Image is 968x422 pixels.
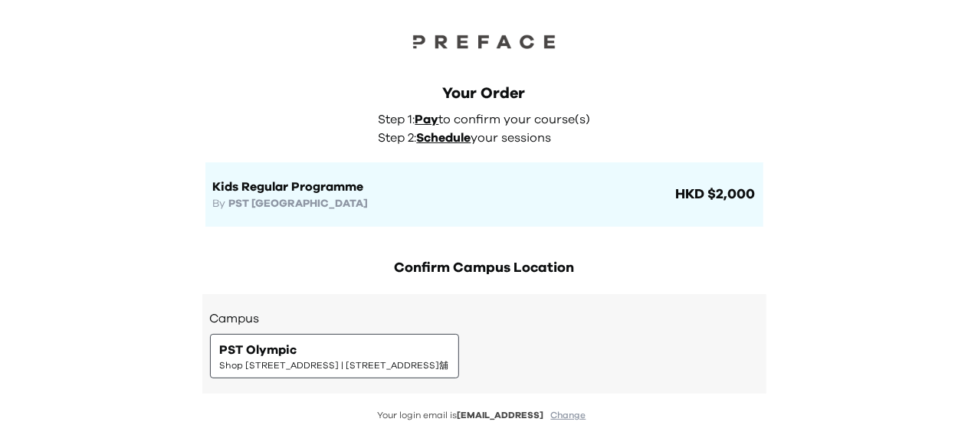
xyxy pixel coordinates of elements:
span: PST Olympic [220,341,297,359]
p: Step 1: to confirm your course(s) [379,110,599,129]
span: Shop [STREET_ADDRESS] | [STREET_ADDRESS]舖 [220,359,449,371]
h3: By [213,196,673,211]
p: Your login email is [202,409,766,422]
span: Pay [415,113,439,126]
img: Preface Logo [408,31,561,52]
div: Your Order [205,83,763,104]
h3: Campus [210,309,759,328]
h2: Confirm Campus Location [202,257,766,279]
h1: Kids Regular Programme [213,178,673,196]
span: HKD $2,000 [673,184,756,205]
button: Change [546,409,591,422]
p: Step 2: your sessions [379,129,599,147]
span: Schedule [417,132,471,144]
span: PST [GEOGRAPHIC_DATA] [229,198,369,209]
span: [EMAIL_ADDRESS] [458,411,544,420]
